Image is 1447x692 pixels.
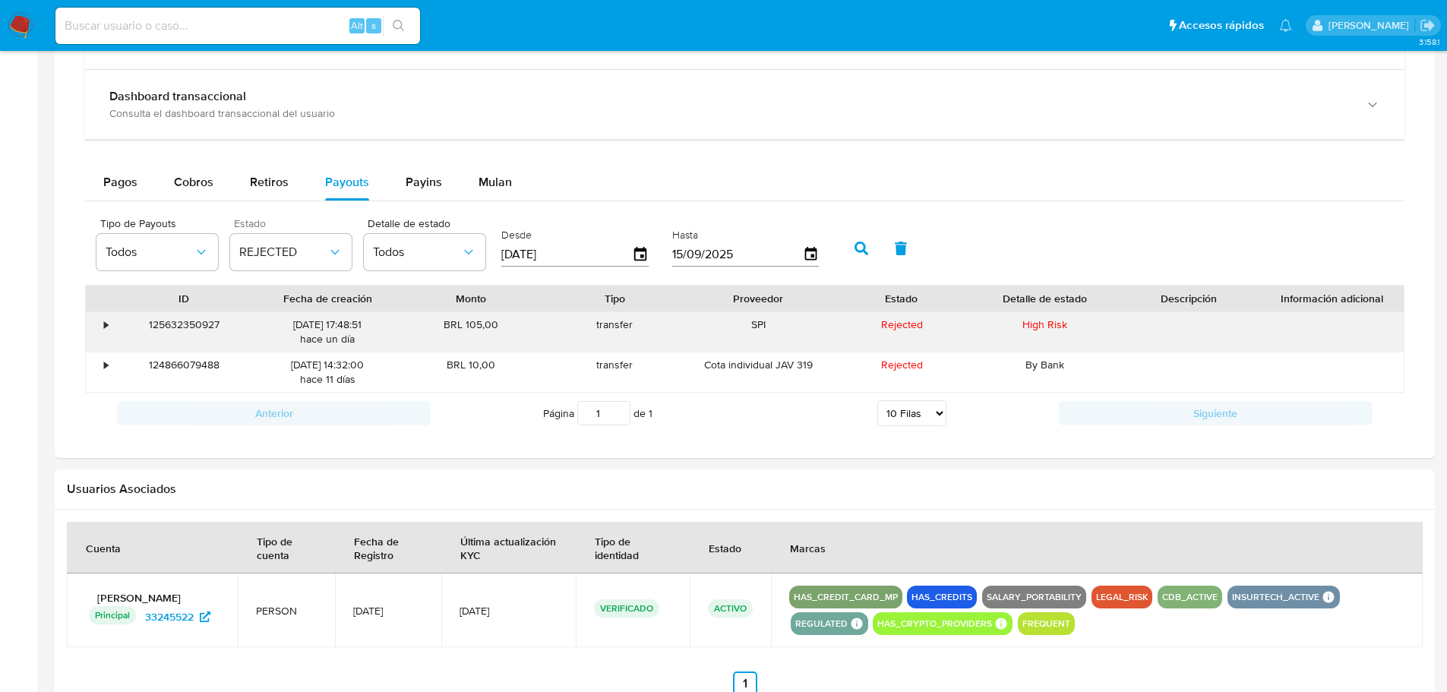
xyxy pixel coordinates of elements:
span: Alt [351,18,363,33]
span: Accesos rápidos [1179,17,1264,33]
span: 3.158.1 [1419,36,1439,48]
p: nicolas.tyrkiel@mercadolibre.com [1329,18,1414,33]
h2: Usuarios Asociados [67,482,1423,497]
button: search-icon [383,15,414,36]
input: Buscar usuario o caso... [55,16,420,36]
a: Notificaciones [1279,19,1292,32]
span: s [371,18,376,33]
a: Salir [1420,17,1436,33]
